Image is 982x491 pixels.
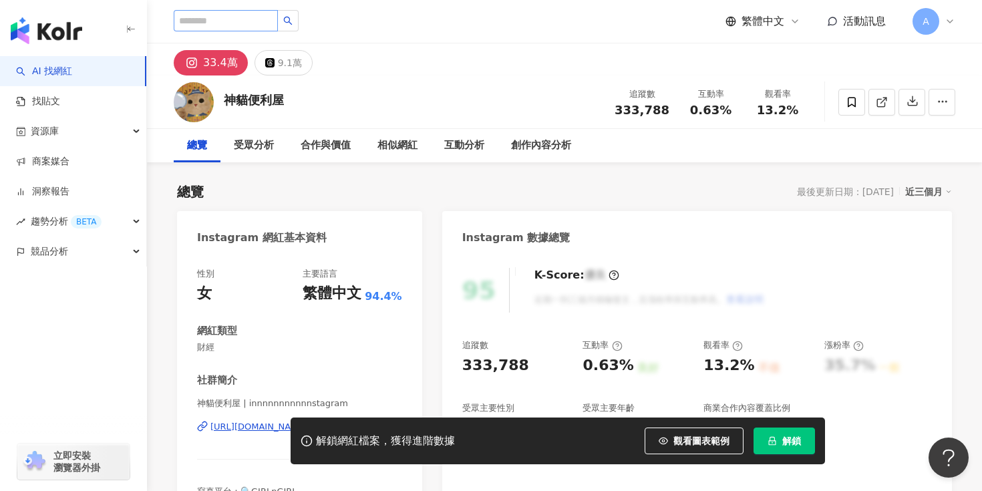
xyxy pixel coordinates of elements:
[703,355,754,376] div: 13.2%
[197,397,402,410] span: 神貓便利屋 | innnnnnnnnnnstagram
[843,15,886,27] span: 活動訊息
[16,217,25,226] span: rise
[255,50,313,75] button: 9.1萬
[197,230,327,245] div: Instagram 網紅基本資料
[16,65,72,78] a: searchAI 找網紅
[278,53,302,72] div: 9.1萬
[444,138,484,154] div: 互動分析
[615,88,669,101] div: 追蹤數
[583,339,622,351] div: 互動率
[21,451,47,472] img: chrome extension
[174,82,214,122] img: KOL Avatar
[673,436,729,446] span: 觀看圖表範例
[923,14,929,29] span: A
[377,138,418,154] div: 相似網紅
[685,88,736,101] div: 互動率
[742,14,784,29] span: 繁體中文
[905,183,952,200] div: 近三個月
[197,283,212,304] div: 女
[197,268,214,280] div: 性別
[316,434,455,448] div: 解鎖網紅檔案，獲得進階數據
[462,230,570,245] div: Instagram 數據總覽
[197,324,237,338] div: 網紅類型
[31,236,68,267] span: 競品分析
[283,16,293,25] span: search
[17,444,130,480] a: chrome extension立即安裝 瀏覽器外掛
[703,402,790,414] div: 商業合作內容覆蓋比例
[197,373,237,387] div: 社群簡介
[645,428,744,454] button: 觀看圖表範例
[234,138,274,154] div: 受眾分析
[768,436,777,446] span: lock
[752,88,803,101] div: 觀看率
[615,103,669,117] span: 333,788
[754,428,815,454] button: 解鎖
[301,138,351,154] div: 合作與價值
[782,436,801,446] span: 解鎖
[583,355,633,376] div: 0.63%
[511,138,571,154] div: 創作內容分析
[31,206,102,236] span: 趨勢分析
[303,268,337,280] div: 主要語言
[583,402,635,414] div: 受眾主要年齡
[365,289,402,304] span: 94.4%
[690,104,731,117] span: 0.63%
[534,268,619,283] div: K-Score :
[303,283,361,304] div: 繁體中文
[462,402,514,414] div: 受眾主要性別
[703,339,743,351] div: 觀看率
[174,50,248,75] button: 33.4萬
[197,341,402,353] span: 財經
[16,155,69,168] a: 商案媒合
[71,215,102,228] div: BETA
[53,450,100,474] span: 立即安裝 瀏覽器外掛
[16,95,60,108] a: 找貼文
[203,53,238,72] div: 33.4萬
[757,104,798,117] span: 13.2%
[224,92,284,108] div: 神貓便利屋
[187,138,207,154] div: 總覽
[177,182,204,201] div: 總覽
[797,186,894,197] div: 最後更新日期：[DATE]
[16,185,69,198] a: 洞察報告
[31,116,59,146] span: 資源庫
[462,339,488,351] div: 追蹤數
[462,355,529,376] div: 333,788
[824,339,864,351] div: 漲粉率
[11,17,82,44] img: logo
